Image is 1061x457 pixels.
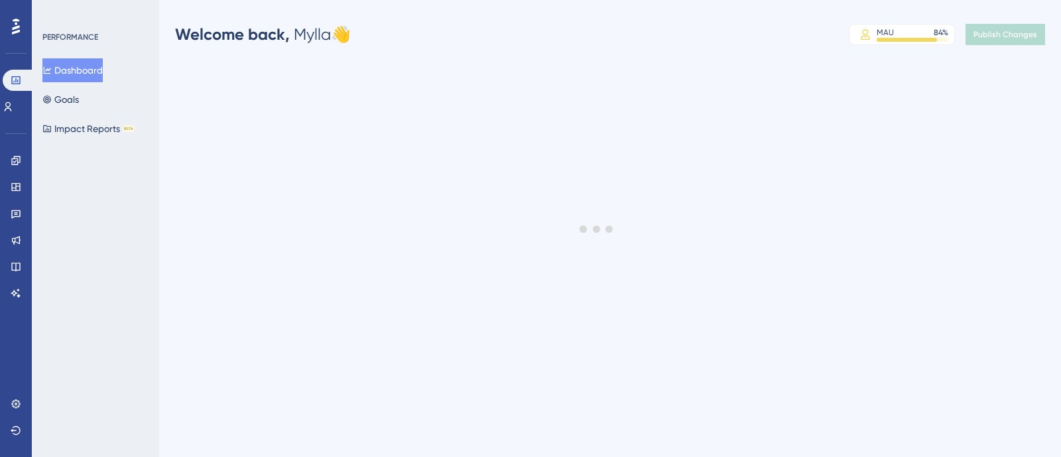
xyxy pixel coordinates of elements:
div: MAU [877,27,894,38]
div: BETA [123,125,135,132]
button: Dashboard [42,58,103,82]
div: Mylla 👋 [175,24,351,45]
div: 84 % [934,27,948,38]
button: Publish Changes [966,24,1045,45]
button: Impact ReportsBETA [42,117,135,141]
div: PERFORMANCE [42,32,98,42]
span: Publish Changes [973,29,1037,40]
button: Goals [42,88,79,111]
span: Welcome back, [175,25,290,44]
